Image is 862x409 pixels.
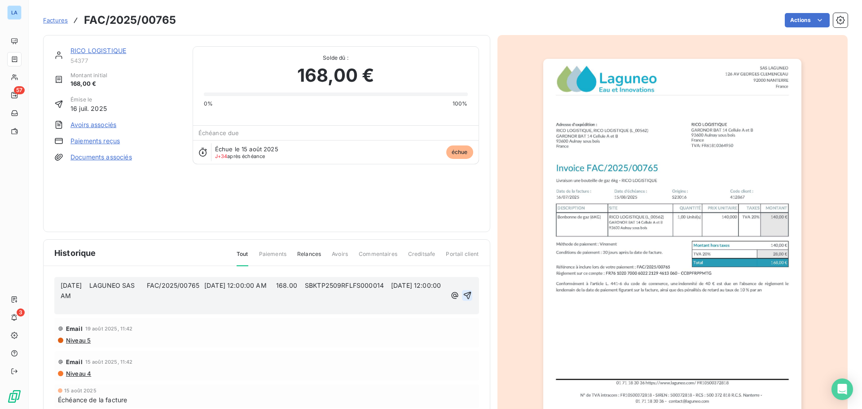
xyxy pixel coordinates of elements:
span: Commentaires [359,250,397,265]
h3: FAC/2025/00765 [84,12,176,28]
img: Logo LeanPay [7,389,22,404]
span: 15 août 2025, 11:42 [85,359,133,365]
span: 3 [17,308,25,317]
span: Avoirs [332,250,348,265]
a: RICO LOGISTIQUE [70,47,126,54]
span: Portail client [446,250,479,265]
span: Email [66,358,83,365]
span: après échéance [215,154,265,159]
span: 54377 [70,57,182,64]
span: Échéance de la facture [58,395,127,405]
span: Relances [297,250,321,265]
span: Montant initial [70,71,107,79]
span: 16 juil. 2025 [70,104,107,113]
span: 57 [14,86,25,94]
span: 0% [204,100,213,108]
a: Paiements reçus [70,136,120,145]
span: Émise le [70,96,107,104]
span: 168,00 € [297,62,374,89]
span: échue [446,145,473,159]
span: Email [66,325,83,332]
span: Creditsafe [408,250,435,265]
span: 15 août 2025 [64,388,97,393]
a: Documents associés [70,153,132,162]
span: Échéance due [198,129,239,136]
span: 100% [453,100,468,108]
span: [DATE] LAGUNEO SAS FAC/2025/00765 [DATE] 12:00:00 AM 168.00 SBKTP2509RFLFS000014 [DATE] 12:00:00 AM [61,281,443,299]
span: Niveau 5 [65,337,91,344]
span: Paiements [259,250,286,265]
div: LA [7,5,22,20]
span: Factures [43,17,68,24]
div: Open Intercom Messenger [831,378,853,400]
span: Échue le 15 août 2025 [215,145,278,153]
span: Solde dû : [204,54,468,62]
a: Avoirs associés [70,120,116,129]
span: Historique [54,247,96,259]
span: J+34 [215,153,228,159]
button: Actions [785,13,830,27]
span: 19 août 2025, 11:42 [85,326,133,331]
span: Tout [237,250,248,266]
span: 168,00 € [70,79,107,88]
span: Niveau 4 [65,370,91,377]
a: Factures [43,16,68,25]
